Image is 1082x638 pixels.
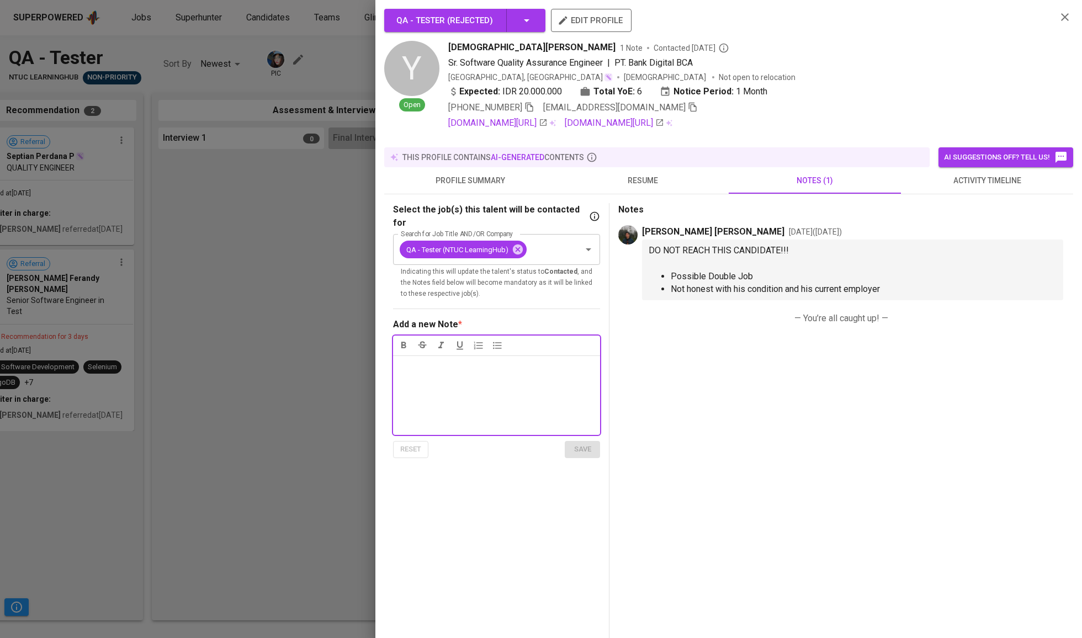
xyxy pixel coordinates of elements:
[618,203,1064,216] p: Notes
[400,244,515,255] span: QA - Tester (NTUC LearningHub)
[654,42,729,54] span: Contacted [DATE]
[448,41,616,54] span: [DEMOGRAPHIC_DATA][PERSON_NAME]
[560,13,623,28] span: edit profile
[563,174,722,188] span: resume
[391,174,550,188] span: profile summary
[448,85,562,98] div: IDR 20.000.000
[719,72,795,83] p: Not open to relocation
[581,242,596,257] button: Open
[393,203,587,230] p: Select the job(s) this talent will be contacted for
[789,226,842,237] p: [DATE] ( [DATE] )
[671,284,880,294] span: Not honest with his condition and his current employer
[604,73,613,82] img: magic_wand.svg
[944,151,1068,164] span: AI suggestions off? Tell us!
[593,85,635,98] b: Total YoE:
[565,116,664,130] a: [DOMAIN_NAME][URL]
[551,15,632,24] a: edit profile
[908,174,1067,188] span: activity timeline
[614,57,693,68] span: PT. Bank Digital BCA
[735,174,894,188] span: notes (1)
[589,211,600,222] svg: If you have a specific job in mind for the talent, indicate it here. This will change the talent'...
[544,268,577,275] b: Contacted
[938,147,1073,167] button: AI suggestions off? Tell us!
[718,42,729,54] svg: By Batam recruiter
[660,85,767,98] div: 1 Month
[637,85,642,98] span: 6
[671,271,753,281] span: Possible Double Job
[649,245,789,256] span: DO NOT REACH THIS CANDIDATE!!!
[393,318,458,331] div: Add a new Note
[543,102,686,113] span: [EMAIL_ADDRESS][DOMAIN_NAME]
[607,56,610,70] span: |
[402,152,584,163] p: this profile contains contents
[620,42,643,54] span: 1 Note
[627,312,1056,325] p: — You’re all caught up! —
[673,85,734,98] b: Notice Period:
[459,85,500,98] b: Expected:
[491,153,544,162] span: AI-generated
[448,102,522,113] span: [PHONE_NUMBER]
[448,72,613,83] div: [GEOGRAPHIC_DATA], [GEOGRAPHIC_DATA]
[624,72,708,83] span: [DEMOGRAPHIC_DATA]
[384,9,545,32] button: QA - Tester (Rejected)
[399,100,425,110] span: Open
[618,225,638,244] img: glenn@glints.com
[401,267,592,300] p: Indicating this will update the talent's status to , and the Notes field below will become mandat...
[448,57,603,68] span: Sr. Software Quality Assurance Engineer
[396,15,493,25] span: QA - Tester ( Rejected )
[642,225,784,238] p: [PERSON_NAME] [PERSON_NAME]
[551,9,632,32] button: edit profile
[448,116,548,130] a: [DOMAIN_NAME][URL]
[384,41,439,96] div: Y
[400,241,527,258] div: QA - Tester (NTUC LearningHub)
